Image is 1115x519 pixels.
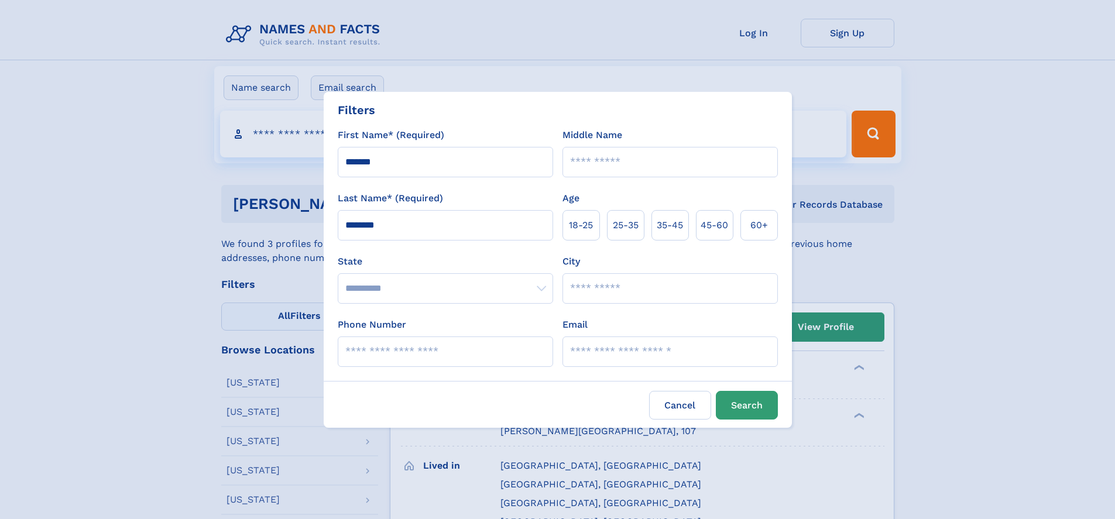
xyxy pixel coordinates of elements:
label: First Name* (Required) [338,128,444,142]
label: Age [562,191,579,205]
label: State [338,255,553,269]
label: City [562,255,580,269]
label: Phone Number [338,318,406,332]
label: Email [562,318,588,332]
button: Search [716,391,778,420]
span: 25‑35 [613,218,639,232]
span: 60+ [750,218,768,232]
div: Filters [338,101,375,119]
span: 45‑60 [701,218,728,232]
label: Cancel [649,391,711,420]
label: Middle Name [562,128,622,142]
span: 35‑45 [657,218,683,232]
label: Last Name* (Required) [338,191,443,205]
span: 18‑25 [569,218,593,232]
